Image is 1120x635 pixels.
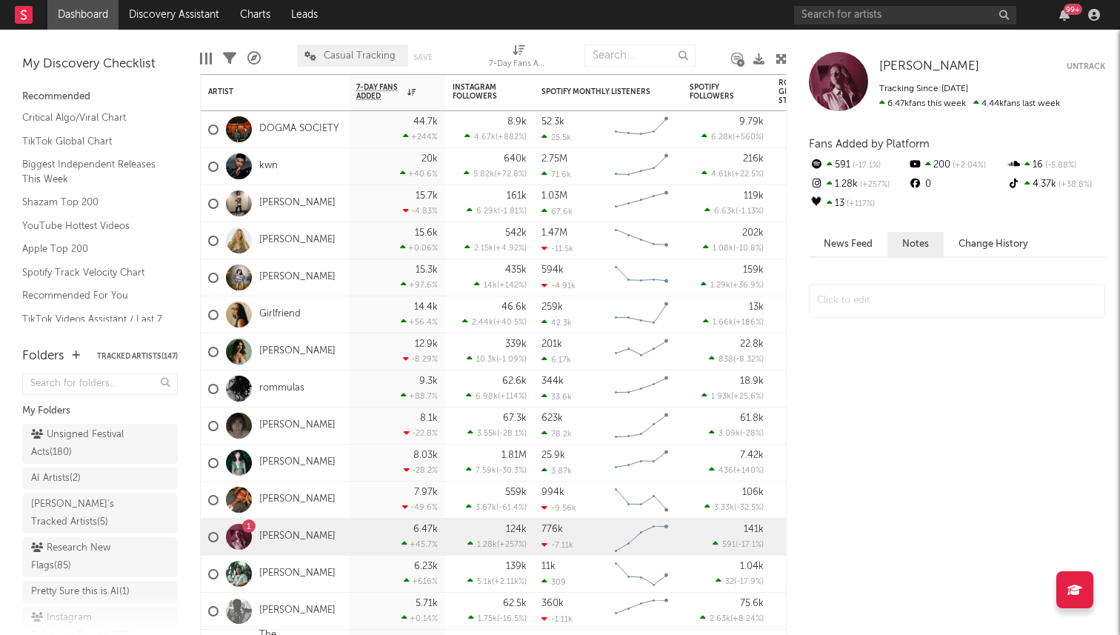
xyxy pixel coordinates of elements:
span: +40.5 % [496,319,524,327]
div: 216k [743,154,764,164]
span: +114 % [500,393,524,401]
div: ( ) [704,206,764,216]
a: [PERSON_NAME] [259,456,336,469]
div: ( ) [466,391,527,401]
div: ( ) [468,614,527,623]
div: Filters [223,37,236,80]
button: Notes [887,232,944,256]
div: Recommended [22,88,178,106]
span: 4.61k [711,170,732,179]
div: ( ) [467,428,527,438]
span: -17.1 % [850,162,881,170]
div: ( ) [704,502,764,512]
svg: Chart title [608,222,675,259]
div: ( ) [474,280,527,290]
span: -10.8 % [736,245,761,253]
a: [PERSON_NAME] [259,234,336,247]
span: 6.28k [711,133,733,142]
svg: Chart title [608,556,675,593]
div: 2.75M [541,154,567,164]
div: 559k [505,488,527,497]
div: 22.8k [740,339,764,349]
div: 33.6k [541,392,572,402]
div: 15.3k [416,265,438,275]
a: Recommended For You [22,287,163,304]
div: 71.6k [541,170,571,179]
span: 6.47k fans this week [879,99,966,108]
span: +140 % [736,467,761,475]
svg: Chart title [608,519,675,556]
span: 1.75k [478,615,497,623]
div: 15.6k [415,228,438,238]
span: 32 [725,578,734,586]
div: 13 [809,194,907,213]
div: 141k [744,525,764,534]
div: Instagram Followers [453,83,504,101]
span: 1.28k [477,541,497,549]
div: 7-Day Fans Added (7-Day Fans Added) [489,56,548,73]
a: YouTube Hottest Videos [22,218,163,234]
span: 1.66k [713,319,733,327]
div: 6.47k [413,525,438,534]
button: 99+ [1059,9,1070,21]
div: 16 [1007,156,1105,175]
button: News Feed [809,232,887,256]
span: 14k [484,282,497,290]
a: [PERSON_NAME] [259,419,336,432]
span: -1.09 % [499,356,524,364]
span: 3.55k [477,430,497,438]
div: ( ) [713,539,764,549]
div: ( ) [462,317,527,327]
span: -17.9 % [736,578,761,586]
div: ( ) [716,576,764,586]
div: ( ) [467,539,527,549]
div: 6.17k [541,355,571,365]
div: -8.29 % [403,354,438,364]
div: 11k [541,562,556,571]
span: +4.92 % [496,245,524,253]
span: 3.09k [719,430,740,438]
svg: Chart title [608,408,675,445]
div: 5.71k [416,599,438,608]
a: rommulas [259,382,304,395]
a: TikTok Global Chart [22,133,163,150]
a: [PERSON_NAME] [259,345,336,358]
a: [PERSON_NAME] [259,605,336,617]
div: 1.81M [501,451,527,460]
div: -22.8 % [404,428,438,438]
span: -61.4 % [499,504,524,512]
div: ( ) [467,206,527,216]
div: 360k [541,599,564,608]
div: 7-Day Fans Added (7-Day Fans Added) [489,37,548,80]
a: Spotify Track Velocity Chart [22,265,163,281]
span: 4.44k fans last week [879,99,1060,108]
a: AI Artists(2) [22,468,178,490]
span: +142 % [499,282,524,290]
div: 8.9k [507,117,527,127]
span: Fans Added by Platform [809,139,930,150]
input: Search for artists [794,6,1016,24]
a: [PERSON_NAME] [259,568,336,580]
div: Spotify Followers [690,83,741,101]
div: -1.11k [541,614,573,624]
div: AI Artists ( 2 ) [31,470,81,488]
a: Biggest Independent Releases This Week [22,156,163,187]
svg: Chart title [608,482,675,519]
div: 9.3k [419,376,438,386]
span: -1.13 % [738,207,761,216]
div: ( ) [700,614,764,623]
div: 161k [507,191,527,201]
div: ( ) [466,465,527,475]
span: 1.08k [713,245,733,253]
span: -28 % [742,430,761,438]
span: +882 % [498,133,524,142]
div: ( ) [701,280,764,290]
div: Edit Columns [200,37,212,80]
a: Critical Algo/Viral Chart [22,110,163,126]
div: 106k [742,488,764,497]
span: 7.59k [476,467,496,475]
div: [PERSON_NAME]'s Tracked Artists ( 5 ) [31,496,136,531]
span: +117 % [844,200,875,208]
div: 339k [505,339,527,349]
span: 2.63k [710,615,730,623]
